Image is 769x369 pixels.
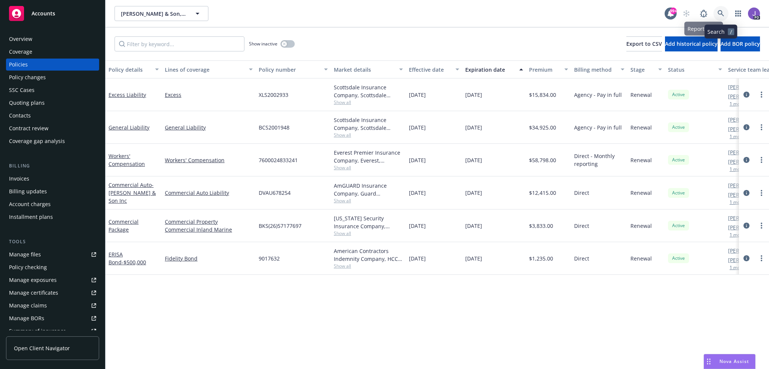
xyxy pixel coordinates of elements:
div: Installment plans [9,211,53,223]
div: Stage [630,66,654,74]
div: Overview [9,33,32,45]
div: Scottsdale Insurance Company, Scottsdale Insurance Company (Nationwide), CRC Group [334,116,403,132]
button: Policy number [256,60,331,78]
div: Manage files [9,249,41,261]
div: Expiration date [465,66,515,74]
a: circleInformation [742,254,751,263]
span: Show all [334,164,403,171]
a: Commercial Property [165,218,253,226]
a: Summary of insurance [6,325,99,337]
span: [DATE] [409,124,426,131]
span: $3,833.00 [529,222,553,230]
div: Policy number [259,66,320,74]
div: Lines of coverage [165,66,244,74]
a: Commercial Package [109,218,139,233]
button: [PERSON_NAME] & Son, Inc. [115,6,208,21]
a: Policy changes [6,71,99,83]
div: Billing method [574,66,616,74]
span: Add historical policy [665,40,718,47]
button: 1 more [730,265,745,270]
a: more [757,254,766,263]
button: 1 more [730,167,745,172]
a: Coverage gap analysis [6,135,99,147]
a: General Liability [165,124,253,131]
span: Active [671,124,686,131]
span: Active [671,222,686,229]
span: - [PERSON_NAME] & Son Inc [109,181,156,204]
a: Search [713,6,728,21]
button: Expiration date [462,60,526,78]
div: 99+ [670,8,677,14]
span: Direct [574,255,589,262]
button: 1 more [730,102,745,106]
button: Add historical policy [665,36,718,51]
div: Policy changes [9,71,46,83]
span: [DATE] [409,91,426,99]
div: Manage claims [9,300,47,312]
span: Direct [574,222,589,230]
div: Summary of insurance [9,325,66,337]
button: Status [665,60,725,78]
span: Export to CSV [626,40,662,47]
a: circleInformation [742,90,751,99]
div: American Contractors Indemnity Company, HCC Surety [334,247,403,263]
span: DVAU678254 [259,189,291,197]
span: Renewal [630,222,652,230]
div: Policy checking [9,261,47,273]
span: Show all [334,99,403,105]
button: Stage [627,60,665,78]
span: Add BOR policy [721,40,760,47]
div: [US_STATE] Security Insurance Company, Liberty Mutual [334,214,403,230]
span: BCS2001948 [259,124,290,131]
button: Premium [526,60,571,78]
span: Show all [334,230,403,236]
a: more [757,221,766,230]
span: Agency - Pay in full [574,124,622,131]
span: Agency - Pay in full [574,91,622,99]
a: Report a Bug [696,6,711,21]
a: Switch app [731,6,746,21]
a: Manage BORs [6,312,99,324]
a: Commercial Inland Marine [165,226,253,233]
div: Tools [6,238,99,245]
div: Manage certificates [9,287,58,299]
button: Export to CSV [626,36,662,51]
a: more [757,188,766,197]
div: Premium [529,66,560,74]
span: [DATE] [409,255,426,262]
a: circleInformation [742,221,751,230]
div: Billing updates [9,185,47,197]
div: SSC Cases [9,84,35,96]
div: Contacts [9,110,31,122]
button: 1 more [730,200,745,205]
span: Renewal [630,91,652,99]
span: Direct [574,189,589,197]
div: Invoices [9,173,29,185]
a: Account charges [6,198,99,210]
span: [DATE] [465,91,482,99]
a: Excess [165,91,253,99]
div: Scottsdale Insurance Company, Scottsdale Insurance Company (Nationwide), CRC Group [334,83,403,99]
span: Active [671,255,686,262]
span: Active [671,91,686,98]
span: Show inactive [249,41,277,47]
div: Status [668,66,714,74]
a: more [757,123,766,132]
span: [DATE] [409,156,426,164]
span: [DATE] [465,255,482,262]
span: Renewal [630,124,652,131]
a: Commercial Auto [109,181,156,204]
span: [DATE] [465,222,482,230]
button: 1 more [730,233,745,237]
span: [DATE] [465,124,482,131]
button: Policy details [106,60,162,78]
span: [DATE] [409,189,426,197]
a: Manage files [6,249,99,261]
a: Invoices [6,173,99,185]
a: Accounts [6,3,99,24]
span: Show all [334,263,403,269]
img: photo [748,8,760,20]
span: $12,415.00 [529,189,556,197]
span: Accounts [32,11,55,17]
a: more [757,155,766,164]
